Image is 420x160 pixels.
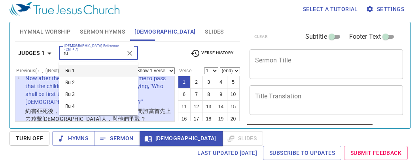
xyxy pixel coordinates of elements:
span: Sermon Hymns [80,27,125,37]
span: Hymns [59,134,88,143]
button: 14 [215,100,227,113]
li: Ru 1 [59,65,138,77]
button: Verse History [186,47,238,59]
button: 7 [190,88,203,101]
button: Clear [124,48,135,59]
button: 10 [227,88,240,101]
span: 1 [17,75,19,80]
button: 1 [178,76,191,88]
button: Hymns [52,131,95,146]
li: Ru 3 [59,88,138,100]
label: Verse [178,68,191,73]
span: Subscribe to Updates [269,148,335,158]
span: Footer Text [349,32,381,41]
button: 8 [202,88,215,101]
span: Verse History [191,49,233,58]
button: Judges 1 [15,46,57,60]
button: 18 [202,113,215,125]
button: 5 [227,76,240,88]
img: True Jesus Church [9,2,119,16]
p: 約書亞 [25,107,172,123]
button: 4 [215,76,227,88]
button: Sermon [94,131,140,146]
span: Turn Off [16,134,43,143]
button: 16 [178,113,191,125]
button: 13 [202,100,215,113]
span: Sermon [100,134,133,143]
button: Turn Off [9,131,49,146]
button: 3 [202,76,215,88]
button: Settings [364,2,407,17]
wh3898: ？ [140,116,146,122]
button: 19 [215,113,227,125]
button: 11 [178,100,191,113]
span: Slides [205,27,223,37]
p: Now after the death of [PERSON_NAME] it came to pass that the children of Israel asked the LORD, ... [25,74,172,106]
span: [DEMOGRAPHIC_DATA] [134,27,195,37]
label: Previous (←, ↑) Next (→, ↓) [16,68,70,73]
span: Hymnal Worship [20,27,71,37]
li: Ru 2 [59,77,138,88]
li: Ru 4 [59,100,138,112]
span: Select a tutorial [303,4,358,14]
button: Select a tutorial [300,2,361,17]
button: 20 [227,113,240,125]
button: 12 [190,100,203,113]
button: [DEMOGRAPHIC_DATA] [140,131,223,146]
button: 6 [178,88,191,101]
span: Submit Feedback [350,148,401,158]
button: 15 [227,100,240,113]
input: Type Bible Reference [61,49,123,58]
b: Judges 1 [18,48,45,58]
span: Last updated [DATE] [197,148,257,158]
span: Subtitle [305,32,327,41]
span: Settings [367,4,404,14]
button: 17 [190,113,203,125]
wh5927: 攻擊[DEMOGRAPHIC_DATA]人 [31,116,146,122]
span: [DEMOGRAPHIC_DATA] [146,134,216,143]
wh3669: ，與他們爭戰 [107,116,146,122]
button: 2 [190,76,203,88]
button: 9 [215,88,227,101]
